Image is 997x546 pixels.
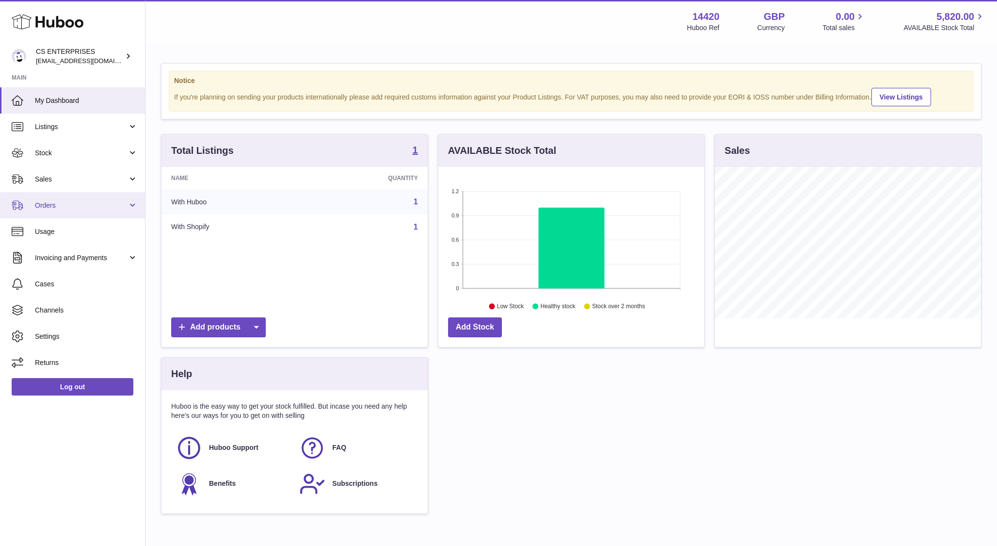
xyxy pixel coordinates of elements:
div: Currency [757,23,785,33]
span: 5,820.00 [936,10,974,23]
strong: 14420 [692,10,720,23]
a: Add Stock [448,317,502,337]
strong: Notice [174,76,968,85]
img: csenterprisesholding@gmail.com [12,49,26,64]
h3: Sales [724,144,750,157]
a: View Listings [871,88,931,106]
h3: Help [171,367,192,381]
h3: Total Listings [171,144,234,157]
span: Sales [35,175,128,184]
div: If you're planning on sending your products internationally please add required customs informati... [174,86,968,106]
span: Returns [35,358,138,367]
span: [EMAIL_ADDRESS][DOMAIN_NAME] [36,57,143,65]
td: With Shopify [161,215,305,240]
span: Total sales [822,23,866,33]
strong: 1 [413,145,418,155]
a: Add products [171,317,266,337]
text: 0.9 [451,213,459,218]
a: FAQ [299,435,413,461]
text: 0.3 [451,261,459,267]
span: Stock [35,149,128,158]
a: 1 [413,145,418,157]
div: Huboo Ref [687,23,720,33]
text: 1.2 [451,188,459,194]
text: Healthy stock [540,303,576,310]
span: Invoicing and Payments [35,253,128,263]
strong: GBP [764,10,785,23]
span: Orders [35,201,128,210]
a: Benefits [176,471,289,497]
text: Stock over 2 months [592,303,645,310]
span: FAQ [332,443,346,452]
a: 5,820.00 AVAILABLE Stock Total [903,10,985,33]
a: Huboo Support [176,435,289,461]
span: Huboo Support [209,443,258,452]
span: Usage [35,227,138,236]
a: Log out [12,378,133,396]
span: Subscriptions [332,479,377,488]
th: Name [161,167,305,189]
div: CS ENTERPRISES [36,47,123,66]
span: 0.00 [836,10,855,23]
text: 0.6 [451,237,459,243]
a: 1 [414,223,418,231]
text: 0 [456,285,459,291]
span: Channels [35,306,138,315]
p: Huboo is the easy way to get your stock fulfilled. But incase you need any help here's our ways f... [171,402,418,420]
a: Subscriptions [299,471,413,497]
span: Cases [35,280,138,289]
span: Benefits [209,479,236,488]
span: My Dashboard [35,96,138,105]
span: Listings [35,122,128,132]
span: Settings [35,332,138,341]
text: Low Stock [497,303,524,310]
span: AVAILABLE Stock Total [903,23,985,33]
a: 0.00 Total sales [822,10,866,33]
th: Quantity [305,167,428,189]
h3: AVAILABLE Stock Total [448,144,556,157]
td: With Huboo [161,189,305,215]
a: 1 [414,198,418,206]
